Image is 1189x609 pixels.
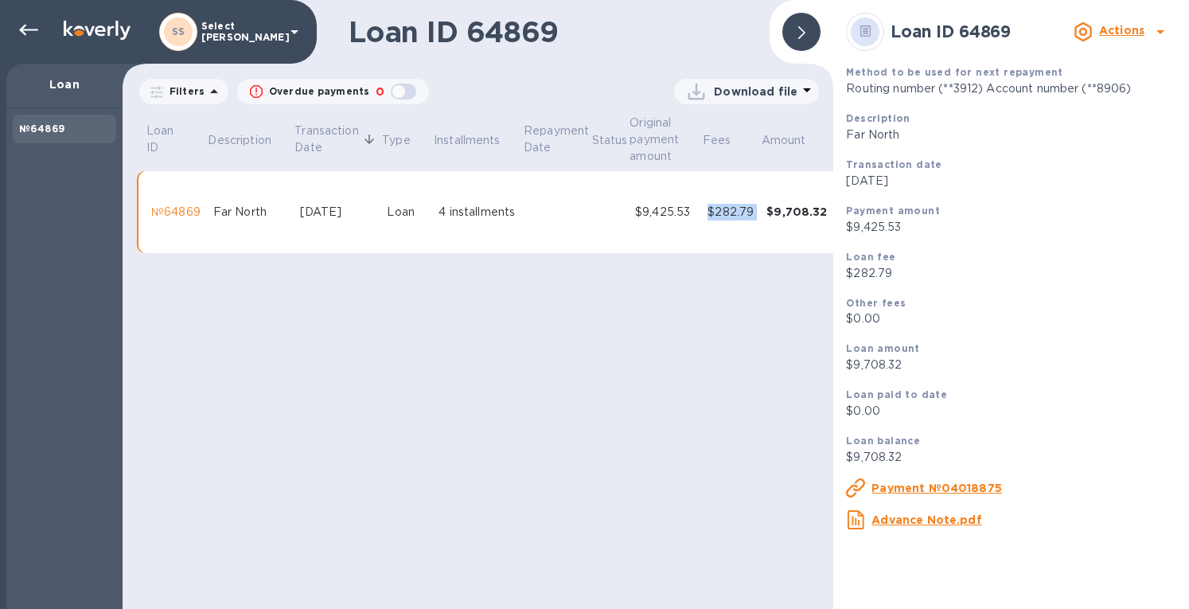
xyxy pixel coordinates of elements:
p: Select [PERSON_NAME] [201,21,281,43]
b: Loan ID 64869 [891,21,1011,41]
p: 0 [376,84,384,100]
p: Original payment amount [630,115,680,165]
h1: Loan ID 64869 [349,15,757,49]
p: Far North [846,127,1176,143]
button: Overdue payments0 [237,79,429,104]
b: Payment amount [846,205,940,217]
p: Loan [19,76,110,92]
u: Advance Note.pdf [871,513,981,526]
b: SS [172,25,185,37]
u: Payment №04018875 [871,482,1002,494]
b: Loan amount [846,342,919,354]
b: Loan balance [846,435,920,447]
span: Amount [762,132,827,149]
span: Fees [703,132,752,149]
p: Description [208,132,271,149]
b: Method to be used for next repayment [846,66,1062,78]
p: $0.00 [846,310,1176,327]
p: Loan ID [146,123,185,156]
span: Transaction Date [294,123,379,156]
p: Repayment Date [524,123,589,156]
div: Loan [387,204,426,221]
p: Transaction Date [294,123,358,156]
div: Far North [213,204,287,221]
p: Installments [434,132,501,149]
img: Logo [64,21,131,40]
b: Loan paid to date [846,388,947,400]
p: [DATE] [846,173,1176,189]
div: №64869 [151,204,201,221]
span: Loan ID [146,123,205,156]
b: Loan fee [846,251,895,263]
b: Actions [1099,24,1144,37]
span: Description [208,132,291,149]
b: Description [846,112,910,124]
b: Transaction date [846,158,941,170]
span: Installments [434,132,521,149]
p: Amount [762,132,806,149]
p: $9,425.53 [846,219,1176,236]
p: Type [382,132,411,149]
p: Routing number (**3912) Account number (**8906) [846,80,1176,97]
p: $282.79 [846,265,1176,282]
p: $0.00 [846,403,1176,420]
p: $9,708.32 [846,357,1176,373]
p: Status [592,132,628,149]
p: Overdue payments [269,84,369,99]
span: Type [382,132,431,149]
p: Filters [163,84,205,98]
p: $9,708.32 [846,449,1176,466]
div: $9,425.53 [635,204,695,221]
b: Other fees [846,297,906,309]
div: [DATE] [300,204,375,221]
div: $9,708.32 [766,204,827,220]
span: Original payment amount [630,115,700,165]
div: $282.79 [708,204,754,221]
p: Fees [703,132,731,149]
p: Download file [714,84,797,100]
div: 4 installments [439,204,516,221]
b: №64869 [19,123,64,135]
